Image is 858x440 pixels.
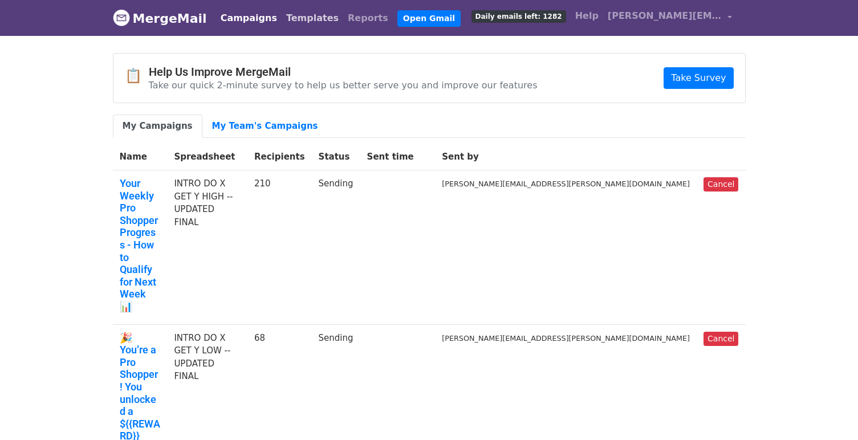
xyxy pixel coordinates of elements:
a: [PERSON_NAME][EMAIL_ADDRESS][PERSON_NAME][DOMAIN_NAME] [603,5,737,31]
img: MergeMail logo [113,9,130,26]
a: MergeMail [113,6,207,30]
a: Reports [343,7,393,30]
a: Cancel [704,332,738,346]
td: Sending [312,170,360,325]
span: 📋 [125,68,149,84]
td: INTRO DO X GET Y HIGH -- UPDATED FINAL [167,170,247,325]
p: Take our quick 2-minute survey to help us better serve you and improve our features [149,79,538,91]
td: 210 [247,170,312,325]
a: Daily emails left: 1282 [467,5,571,27]
iframe: Chat Widget [801,385,858,440]
h4: Help Us Improve MergeMail [149,65,538,79]
a: Help [571,5,603,27]
span: Daily emails left: 1282 [471,10,566,23]
a: Open Gmail [397,10,461,27]
a: My Campaigns [113,115,202,138]
span: [PERSON_NAME][EMAIL_ADDRESS][PERSON_NAME][DOMAIN_NAME] [608,9,722,23]
th: Status [312,144,360,170]
small: [PERSON_NAME][EMAIL_ADDRESS][PERSON_NAME][DOMAIN_NAME] [442,334,690,343]
th: Sent by [435,144,697,170]
th: Recipients [247,144,312,170]
th: Spreadsheet [167,144,247,170]
a: Templates [282,7,343,30]
a: Take Survey [664,67,733,89]
a: My Team's Campaigns [202,115,328,138]
a: Cancel [704,177,738,192]
th: Name [113,144,168,170]
small: [PERSON_NAME][EMAIL_ADDRESS][PERSON_NAME][DOMAIN_NAME] [442,180,690,188]
th: Sent time [360,144,436,170]
a: Campaigns [216,7,282,30]
a: Your Weekly Pro Shopper Progress - How to Qualify for Next Week 📊 [120,177,161,313]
